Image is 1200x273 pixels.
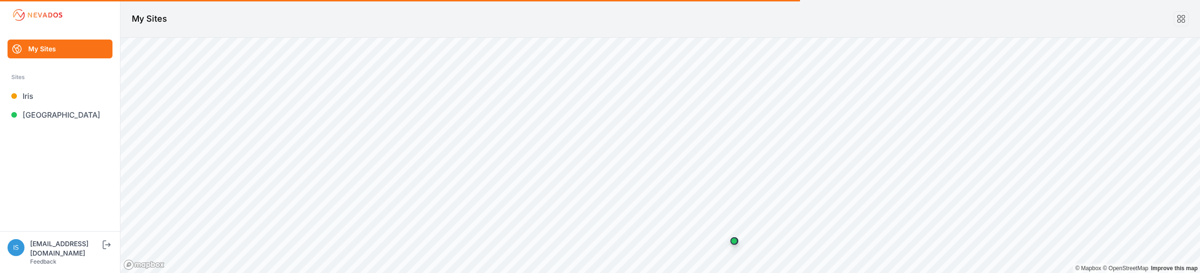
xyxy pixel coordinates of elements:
a: [GEOGRAPHIC_DATA] [8,105,112,124]
div: [EMAIL_ADDRESS][DOMAIN_NAME] [30,239,101,258]
a: My Sites [8,40,112,58]
h1: My Sites [132,12,167,25]
div: Sites [11,72,109,83]
a: Mapbox logo [123,259,165,270]
a: OpenStreetMap [1103,265,1148,272]
canvas: Map [120,38,1200,273]
img: iswagart@prim.com [8,239,24,256]
a: Feedback [30,258,56,265]
a: Map feedback [1151,265,1198,272]
a: Mapbox [1075,265,1101,272]
div: Map marker [725,232,744,250]
a: Iris [8,87,112,105]
img: Nevados [11,8,64,23]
